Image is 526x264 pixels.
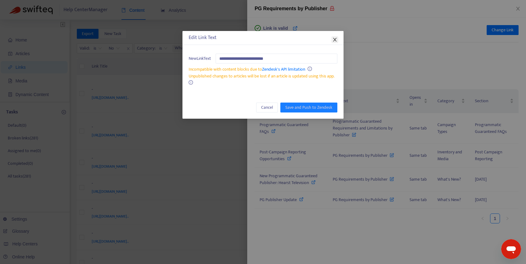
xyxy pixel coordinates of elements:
[280,103,337,112] button: Save and Push to Zendesk
[189,80,193,85] span: info-circle
[332,37,337,42] span: close
[189,34,337,42] div: Edit Link Text
[501,239,521,259] iframe: Button to launch messaging window
[261,104,273,111] span: Cancel
[189,73,335,80] span: Unpublished changes to articles will be lost if an article is updated using this app.
[256,103,278,112] button: Cancel
[189,66,305,73] span: Incompatible with content blocks due to
[308,67,312,71] span: info-circle
[331,36,338,43] button: Close
[262,66,305,73] a: Zendesk's API limitation
[189,55,211,62] span: New Link Text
